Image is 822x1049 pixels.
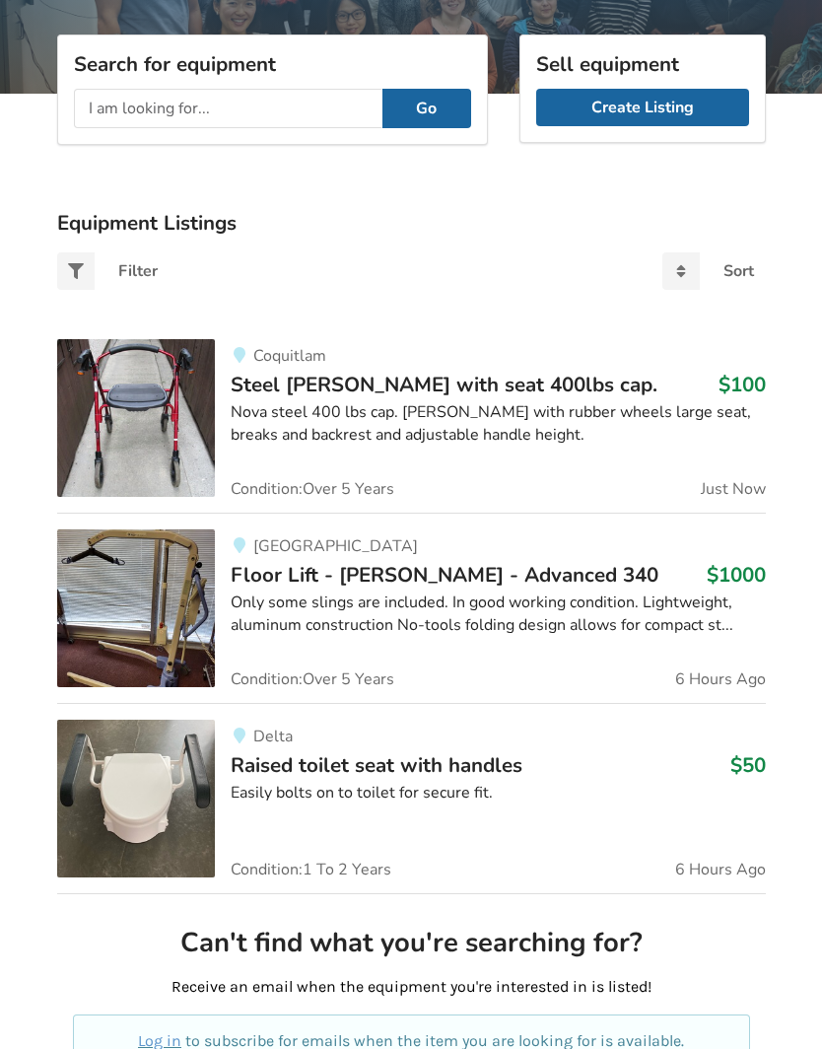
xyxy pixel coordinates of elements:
[57,210,766,236] h3: Equipment Listings
[675,862,766,877] span: 6 Hours Ago
[231,862,391,877] span: Condition: 1 To 2 Years
[74,89,382,128] input: I am looking for...
[231,371,657,398] span: Steel [PERSON_NAME] with seat 400lbs cap.
[57,720,215,877] img: bathroom safety-raised toilet seat with handles
[382,89,471,128] button: Go
[231,481,394,497] span: Condition: Over 5 Years
[231,561,658,589] span: Floor Lift - [PERSON_NAME] - Advanced 340
[719,372,766,397] h3: $100
[57,513,766,703] a: transfer aids-floor lift - joerns hoyer - advanced 340[GEOGRAPHIC_DATA]Floor Lift - [PERSON_NAME]...
[57,339,766,513] a: mobility-steel walker with seat 400lbs cap. CoquitlamSteel [PERSON_NAME] with seat 400lbs cap.$10...
[701,481,766,497] span: Just Now
[723,263,754,279] div: Sort
[118,263,158,279] div: Filter
[707,562,766,588] h3: $1000
[231,751,522,779] span: Raised toilet seat with handles
[253,535,418,557] span: [GEOGRAPHIC_DATA]
[231,592,766,637] div: Only some slings are included. In good working condition. Lightweight, aluminum construction No-t...
[73,926,750,960] h2: Can't find what you're searching for?
[231,782,766,804] div: Easily bolts on to toilet for secure fit.
[57,339,215,497] img: mobility-steel walker with seat 400lbs cap.
[730,752,766,778] h3: $50
[253,345,326,367] span: Coquitlam
[231,671,394,687] span: Condition: Over 5 Years
[536,51,749,77] h3: Sell equipment
[231,401,766,447] div: Nova steel 400 lbs cap. [PERSON_NAME] with rubber wheels large seat, breaks and backrest and adju...
[74,51,471,77] h3: Search for equipment
[675,671,766,687] span: 6 Hours Ago
[73,976,750,999] p: Receive an email when the equipment you're interested in is listed!
[536,89,749,126] a: Create Listing
[57,703,766,893] a: bathroom safety-raised toilet seat with handlesDeltaRaised toilet seat with handles$50Easily bolt...
[253,726,293,747] span: Delta
[57,529,215,687] img: transfer aids-floor lift - joerns hoyer - advanced 340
